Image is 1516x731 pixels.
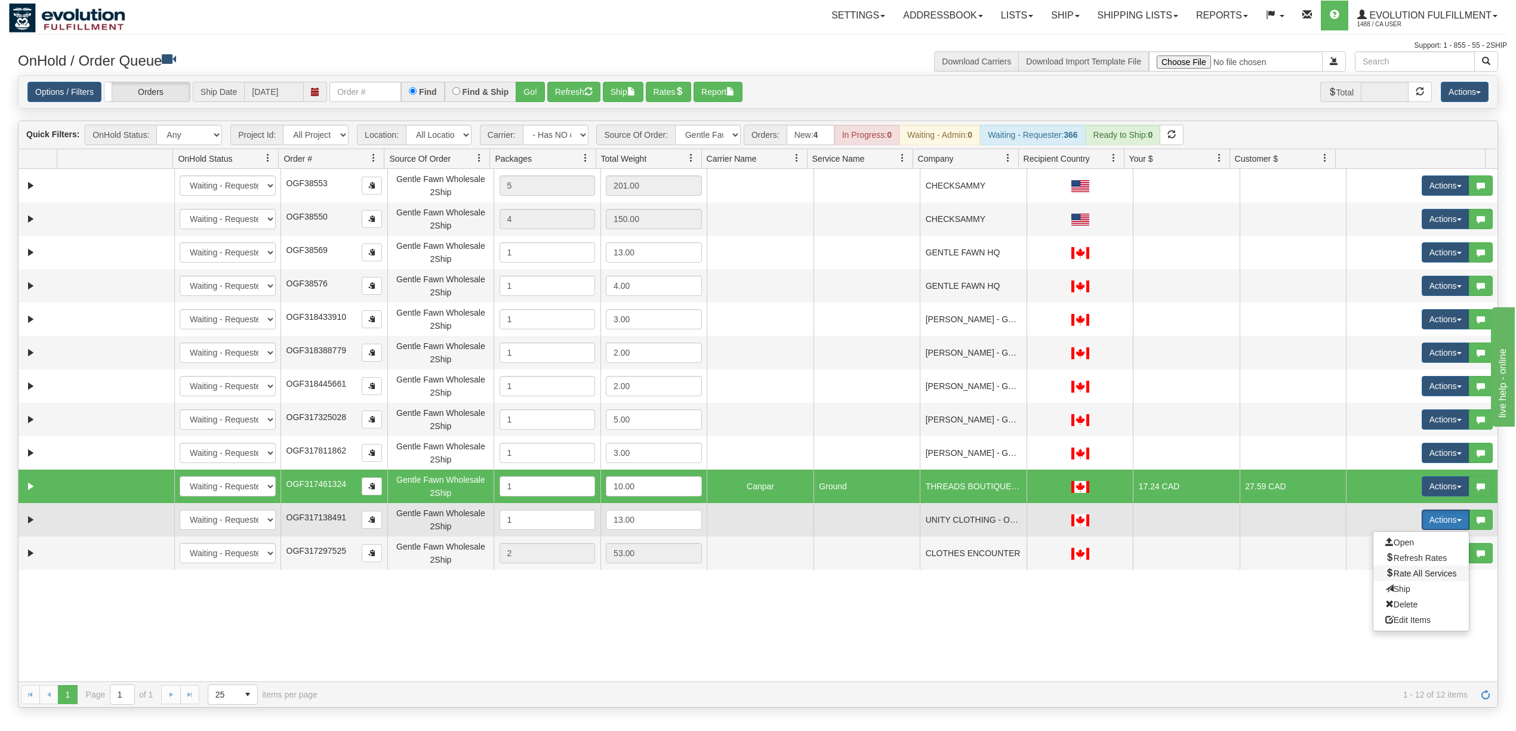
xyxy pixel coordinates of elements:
[362,511,382,529] button: Copy to clipboard
[1240,470,1346,503] td: 27.59 CAD
[942,57,1011,66] a: Download Carriers
[1086,125,1161,145] div: Ready to Ship:
[1422,276,1469,296] button: Actions
[707,153,757,165] span: Carrier Name
[606,209,702,229] div: 150.00
[469,148,489,168] a: Source Of Order filter column settings
[23,279,38,294] a: Expand
[1422,409,1469,430] button: Actions
[1024,153,1090,165] span: Recipient Country
[362,177,382,195] button: Copy to clipboard
[104,82,190,102] label: Orders
[1071,180,1089,192] img: US
[1071,214,1089,226] img: US
[393,340,489,366] div: Gentle Fawn Wholesale 2Ship
[480,125,523,145] span: Carrier:
[286,412,346,422] span: OGF317325028
[547,82,600,102] button: Refresh
[1235,153,1278,165] span: Customer $
[23,379,38,394] a: Expand
[1348,1,1506,30] a: Evolution Fulfillment 1488 / CA User
[208,684,318,705] span: items per page
[1441,82,1489,102] button: Actions
[1104,148,1124,168] a: Recipient Country filter column settings
[393,540,489,567] div: Gentle Fawn Wholesale 2Ship
[516,82,545,102] button: Go!
[230,125,283,145] span: Project Id:
[18,51,749,69] h3: OnHold / Order Queue
[920,436,1027,470] td: [PERSON_NAME] - GF STAFF
[286,279,328,288] span: OGF38576
[284,153,312,165] span: Order #
[1385,569,1457,578] span: Rate All Services
[1476,685,1495,704] a: Refresh
[892,148,913,168] a: Service Name filter column settings
[1133,470,1240,503] td: 17.24 CAD
[920,470,1027,503] td: THREADS BOUTIQUE INC.
[1209,148,1230,168] a: Your $ filter column settings
[787,148,807,168] a: Carrier Name filter column settings
[23,412,38,427] a: Expand
[500,543,596,563] div: 2
[1071,548,1089,560] img: CA
[1474,51,1498,72] button: Search
[19,121,1497,149] div: grid toolbar
[393,473,489,500] div: Gentle Fawn Wholesale 2Ship
[1422,343,1469,363] button: Actions
[1149,51,1323,72] input: Import
[1071,280,1089,292] img: CA
[9,41,1507,51] div: Support: 1 - 855 - 55 - 2SHIP
[694,82,742,102] button: Report
[500,209,596,229] div: 4
[500,175,596,196] div: 5
[1367,10,1492,20] span: Evolution Fulfillment
[1026,57,1141,66] a: Download Import Template File
[334,690,1468,699] span: 1 - 12 of 12 items
[286,513,346,522] span: OGF317138491
[814,470,920,503] td: Ground
[713,480,809,493] div: Canpar
[286,178,328,188] span: OGF38553
[787,125,834,145] div: New:
[393,440,489,467] div: Gentle Fawn Wholesale 2Ship
[920,536,1027,570] td: CLOTHES ENCOUNTER
[495,153,531,165] span: Packages
[362,243,382,261] button: Copy to clipboard
[1071,514,1089,526] img: CA
[920,403,1027,436] td: [PERSON_NAME] - GF STAFF
[998,148,1018,168] a: Company filter column settings
[363,148,384,168] a: Order # filter column settings
[681,148,701,168] a: Total Weight filter column settings
[193,82,244,102] span: Ship Date
[389,153,451,165] span: Source Of Order
[238,685,257,704] span: select
[1071,347,1089,359] img: CA
[1148,130,1153,140] strong: 0
[1071,381,1089,393] img: CA
[1422,242,1469,263] button: Actions
[920,503,1027,536] td: UNITY CLOTHING - OSOYOOS
[1071,314,1089,326] img: CA
[1422,510,1469,530] button: Actions
[23,312,38,327] a: Expand
[393,206,489,233] div: Gentle Fawn Wholesale 2Ship
[362,544,382,562] button: Copy to clipboard
[606,543,702,563] div: 53.00
[920,169,1027,202] td: CHECKSAMMY
[1422,476,1469,496] button: Actions
[1385,600,1418,609] span: Delete
[393,373,489,400] div: Gentle Fawn Wholesale 2Ship
[1385,615,1431,625] span: Edit Items
[27,82,101,102] a: Options / Filters
[86,684,153,705] span: Page of 1
[1071,414,1089,426] img: CA
[258,148,278,168] a: OnHold Status filter column settings
[215,689,231,701] span: 25
[1042,1,1088,30] a: Ship
[208,684,258,705] span: Page sizes drop down
[286,379,346,388] span: OGF318445661
[23,212,38,227] a: Expand
[23,546,38,561] a: Expand
[362,377,382,395] button: Copy to clipboard
[393,306,489,333] div: Gentle Fawn Wholesale 2Ship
